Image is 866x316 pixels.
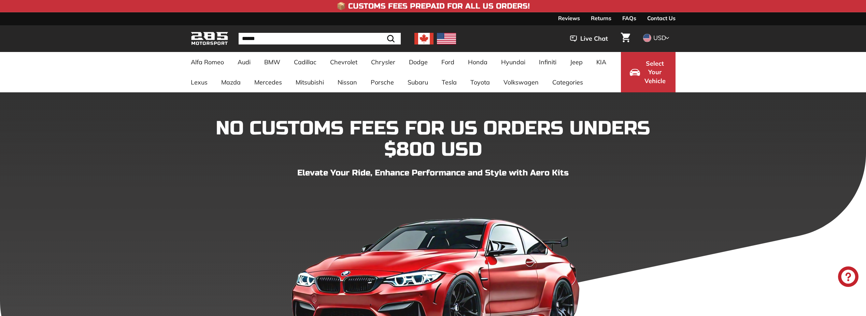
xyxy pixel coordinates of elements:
[191,167,676,179] p: Elevate Your Ride, Enhance Performance and Style with Aero Kits
[622,12,636,24] a: FAQs
[591,12,611,24] a: Returns
[643,59,667,85] span: Select Your Vehicle
[323,52,364,72] a: Chevrolet
[231,52,257,72] a: Audi
[836,266,861,289] inbox-online-store-chat: Shopify online store chat
[653,34,666,42] span: USD
[337,2,530,10] h4: 📦 Customs Fees Prepaid for All US Orders!
[497,72,545,92] a: Volkswagen
[435,52,461,72] a: Ford
[647,12,676,24] a: Contact Us
[184,52,231,72] a: Alfa Romeo
[561,30,617,47] button: Live Chat
[461,52,494,72] a: Honda
[289,72,331,92] a: Mitsubishi
[617,27,634,50] a: Cart
[401,72,435,92] a: Subaru
[191,118,676,160] h1: NO CUSTOMS FEES FOR US ORDERS UNDERS $800 USD
[580,34,608,43] span: Live Chat
[558,12,580,24] a: Reviews
[364,72,401,92] a: Porsche
[364,52,402,72] a: Chrysler
[239,33,401,44] input: Search
[532,52,563,72] a: Infiniti
[191,31,228,47] img: Logo_285_Motorsport_areodynamics_components
[287,52,323,72] a: Cadillac
[214,72,247,92] a: Mazda
[545,72,590,92] a: Categories
[563,52,590,72] a: Jeep
[402,52,435,72] a: Dodge
[464,72,497,92] a: Toyota
[435,72,464,92] a: Tesla
[621,52,676,92] button: Select Your Vehicle
[331,72,364,92] a: Nissan
[184,72,214,92] a: Lexus
[247,72,289,92] a: Mercedes
[590,52,613,72] a: KIA
[257,52,287,72] a: BMW
[494,52,532,72] a: Hyundai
